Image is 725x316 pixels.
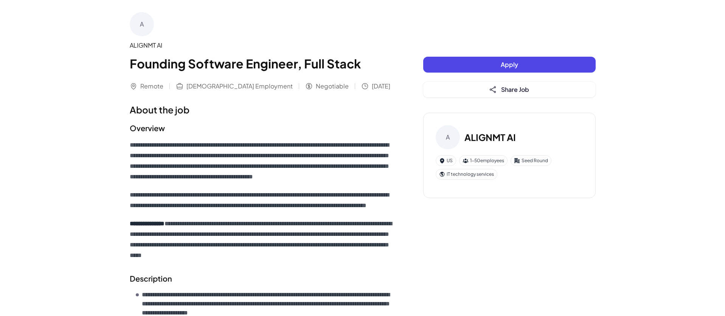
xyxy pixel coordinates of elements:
[511,155,551,166] div: Seed Round
[464,130,516,144] h3: ALIGNMT AI
[436,155,456,166] div: US
[140,82,163,91] span: Remote
[501,85,529,93] span: Share Job
[423,57,596,73] button: Apply
[130,12,154,36] div: A
[501,60,518,68] span: Apply
[130,273,393,284] h2: Description
[459,155,508,166] div: 1-50 employees
[130,41,393,50] div: ALIGNMT AI
[316,82,349,91] span: Negotiable
[130,122,393,134] h2: Overview
[436,125,460,149] div: A
[130,103,393,116] h1: About the job
[130,54,393,73] h1: Founding Software Engineer, Full Stack
[372,82,390,91] span: [DATE]
[186,82,293,91] span: [DEMOGRAPHIC_DATA] Employment
[423,82,596,98] button: Share Job
[436,169,497,180] div: IT technology services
